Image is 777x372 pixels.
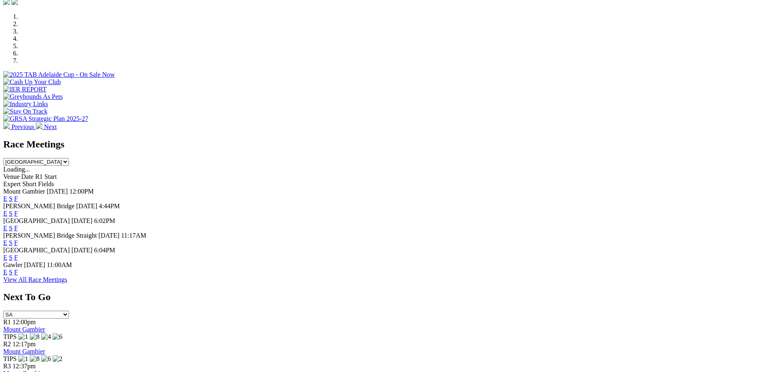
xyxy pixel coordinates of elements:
a: Mount Gambier [3,326,45,333]
span: 6:02PM [94,217,115,224]
span: R1 Start [35,173,57,180]
img: GRSA Strategic Plan 2025-27 [3,115,88,123]
span: 12:37pm [13,363,36,370]
span: [DATE] [71,217,93,224]
span: Expert [3,180,21,187]
a: Previous [3,123,36,130]
a: E [3,269,7,276]
a: Mount Gambier [3,348,45,355]
a: View All Race Meetings [3,276,67,283]
span: R3 [3,363,11,370]
a: E [3,195,7,202]
span: Next [44,123,57,130]
span: 4:44PM [99,203,120,209]
a: S [9,254,13,261]
img: IER REPORT [3,86,46,93]
a: F [14,225,18,232]
img: 1 [18,355,28,363]
span: R2 [3,341,11,347]
span: 11:00AM [47,261,72,268]
a: E [3,254,7,261]
img: chevron-left-pager-white.svg [3,123,10,129]
span: Date [21,173,33,180]
span: Loading... [3,166,30,173]
img: 8 [30,333,40,341]
a: S [9,210,13,217]
a: F [14,210,18,217]
span: Previous [11,123,34,130]
span: [GEOGRAPHIC_DATA] [3,247,70,254]
span: Fields [38,180,54,187]
img: 6 [53,333,62,341]
img: Cash Up Your Club [3,78,61,86]
a: Next [36,123,57,130]
span: 12:00pm [13,319,36,325]
a: F [14,269,18,276]
span: [PERSON_NAME] Bridge [3,203,75,209]
a: F [14,254,18,261]
img: chevron-right-pager-white.svg [36,123,42,129]
span: [DATE] [76,203,97,209]
span: Mount Gambier [3,188,45,195]
span: TIPS [3,333,17,340]
a: S [9,195,13,202]
span: [DATE] [24,261,45,268]
a: S [9,269,13,276]
span: 12:00PM [69,188,94,195]
img: 4 [41,333,51,341]
span: [PERSON_NAME] Bridge Straight [3,232,97,239]
a: F [14,195,18,202]
span: [DATE] [71,247,93,254]
img: Stay On Track [3,108,47,115]
span: 11:17AM [121,232,146,239]
img: Industry Links [3,100,48,108]
span: [DATE] [98,232,120,239]
a: E [3,239,7,246]
img: 6 [41,355,51,363]
img: 1 [18,333,28,341]
span: 6:04PM [94,247,115,254]
span: TIPS [3,355,17,362]
a: F [14,239,18,246]
img: Greyhounds As Pets [3,93,63,100]
span: 12:17pm [13,341,36,347]
img: 2025 TAB Adelaide Cup - On Sale Now [3,71,115,78]
img: 8 [30,355,40,363]
span: Short [22,180,37,187]
h2: Race Meetings [3,139,774,150]
span: R1 [3,319,11,325]
a: E [3,210,7,217]
span: Venue [3,173,20,180]
span: Gawler [3,261,22,268]
a: S [9,239,13,246]
span: [DATE] [47,188,68,195]
a: S [9,225,13,232]
h2: Next To Go [3,292,774,303]
img: 2 [53,355,62,363]
a: E [3,225,7,232]
span: [GEOGRAPHIC_DATA] [3,217,70,224]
